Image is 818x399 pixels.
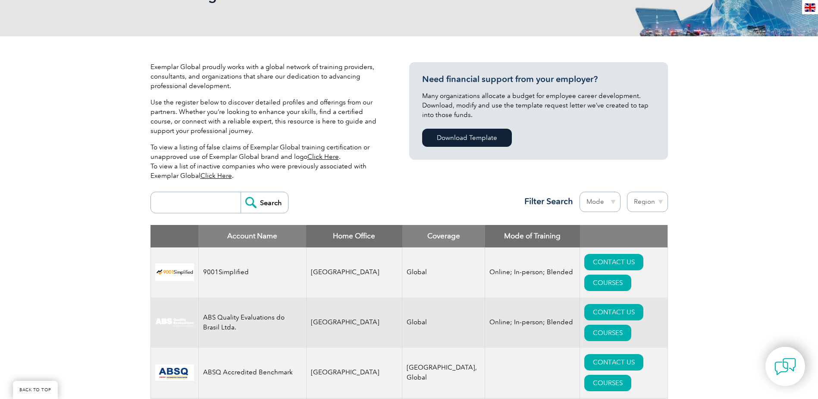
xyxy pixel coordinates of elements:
h3: Filter Search [519,196,573,207]
input: Search [241,192,288,213]
h3: Need financial support from your employer? [422,74,655,85]
p: Many organizations allocate a budget for employee career development. Download, modify and use th... [422,91,655,120]
img: c92924ac-d9bc-ea11-a814-000d3a79823d-logo.jpg [155,318,194,327]
th: Coverage: activate to sort column ascending [402,225,485,247]
a: CONTACT US [584,304,643,320]
th: Account Name: activate to sort column descending [198,225,306,247]
p: Exemplar Global proudly works with a global network of training providers, consultants, and organ... [150,62,383,91]
th: Mode of Training: activate to sort column ascending [485,225,580,247]
a: COURSES [584,275,631,291]
a: COURSES [584,325,631,341]
a: Click Here [307,153,339,161]
a: BACK TO TOP [13,381,58,399]
td: [GEOGRAPHIC_DATA], Global [402,348,485,398]
img: contact-chat.png [774,356,796,377]
td: Global [402,298,485,348]
img: 37c9c059-616f-eb11-a812-002248153038-logo.png [155,263,194,281]
td: [GEOGRAPHIC_DATA] [306,247,402,298]
a: CONTACT US [584,354,643,370]
th: : activate to sort column ascending [580,225,668,247]
img: cc24547b-a6e0-e911-a812-000d3a795b83-logo.png [155,364,194,381]
td: ABS Quality Evaluations do Brasil Ltda. [198,298,306,348]
td: [GEOGRAPHIC_DATA] [306,348,402,398]
td: ABSQ Accredited Benchmark [198,348,306,398]
td: Online; In-person; Blended [485,298,580,348]
p: To view a listing of false claims of Exemplar Global training certification or unapproved use of ... [150,142,383,180]
td: Online; In-person; Blended [485,247,580,298]
a: CONTACT US [584,254,643,270]
th: Home Office: activate to sort column ascending [306,225,402,247]
a: Click Here [201,172,232,180]
a: Download Template [422,129,512,147]
td: [GEOGRAPHIC_DATA] [306,298,402,348]
p: Use the register below to discover detailed profiles and offerings from our partners. Whether you... [150,98,383,136]
img: en [805,3,815,12]
td: Global [402,247,485,298]
a: COURSES [584,375,631,391]
td: 9001Simplified [198,247,306,298]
